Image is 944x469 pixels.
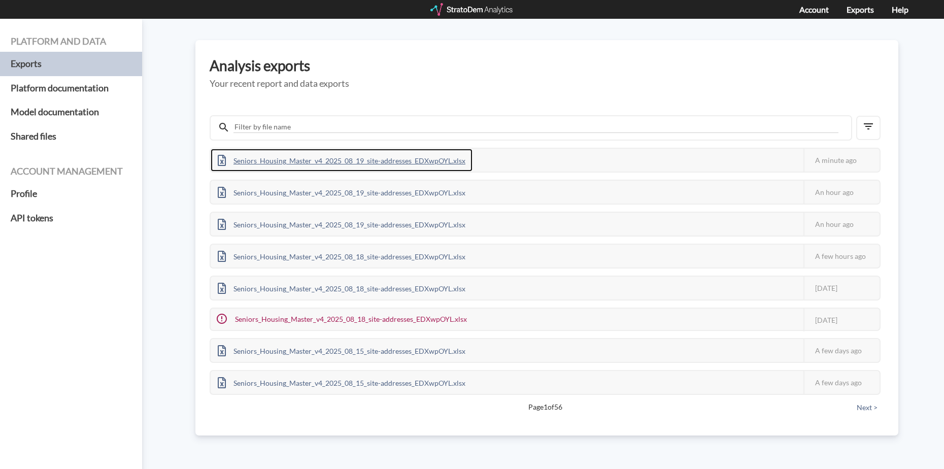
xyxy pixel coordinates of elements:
div: A minute ago [803,149,880,172]
a: Account [799,5,829,14]
a: Seniors_Housing_Master_v4_2025_08_19_site-addresses_EDXwpOYL.xlsx [211,187,473,195]
a: API tokens [11,206,131,230]
a: Exports [11,52,131,76]
h5: Your recent report and data exports [210,79,884,89]
a: Exports [847,5,874,14]
a: Shared files [11,124,131,149]
button: Next > [854,402,881,413]
div: Seniors_Housing_Master_v4_2025_08_18_site-addresses_EDXwpOYL.xlsx [211,309,474,330]
a: Seniors_Housing_Master_v4_2025_08_19_site-addresses_EDXwpOYL.xlsx [211,155,473,163]
a: Seniors_Housing_Master_v4_2025_08_18_site-addresses_EDXwpOYL.xlsx [211,283,473,291]
div: Seniors_Housing_Master_v4_2025_08_19_site-addresses_EDXwpOYL.xlsx [211,181,473,204]
a: Platform documentation [11,76,131,100]
span: Page 1 of 56 [245,402,845,412]
a: Profile [11,182,131,206]
a: Seniors_Housing_Master_v4_2025_08_15_site-addresses_EDXwpOYL.xlsx [211,377,473,386]
div: A few hours ago [803,245,880,267]
a: Seniors_Housing_Master_v4_2025_08_18_site-addresses_EDXwpOYL.xlsx [211,251,473,259]
div: An hour ago [803,181,880,204]
input: Filter by file name [233,121,838,133]
a: Help [892,5,908,14]
h3: Analysis exports [210,58,884,74]
div: A few days ago [803,371,880,394]
div: An hour ago [803,213,880,236]
div: Seniors_Housing_Master_v4_2025_08_15_site-addresses_EDXwpOYL.xlsx [211,371,473,394]
div: Seniors_Housing_Master_v4_2025_08_18_site-addresses_EDXwpOYL.xlsx [211,245,473,267]
a: Model documentation [11,100,131,124]
div: Seniors_Housing_Master_v4_2025_08_19_site-addresses_EDXwpOYL.xlsx [211,213,473,236]
a: Seniors_Housing_Master_v4_2025_08_15_site-addresses_EDXwpOYL.xlsx [211,345,473,354]
div: Seniors_Housing_Master_v4_2025_08_15_site-addresses_EDXwpOYL.xlsx [211,339,473,362]
div: [DATE] [803,277,880,299]
div: A few days ago [803,339,880,362]
h4: Platform and data [11,37,131,47]
div: Seniors_Housing_Master_v4_2025_08_18_site-addresses_EDXwpOYL.xlsx [211,277,473,299]
a: Seniors_Housing_Master_v4_2025_08_19_site-addresses_EDXwpOYL.xlsx [211,219,473,227]
div: [DATE] [803,309,880,331]
div: Seniors_Housing_Master_v4_2025_08_19_site-addresses_EDXwpOYL.xlsx [211,149,473,172]
h4: Account management [11,166,131,177]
